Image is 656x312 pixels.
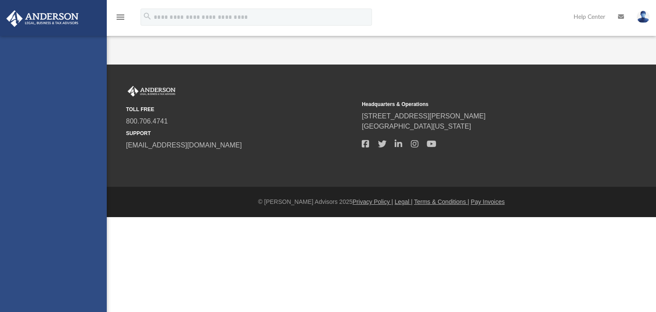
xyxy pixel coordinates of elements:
[414,198,469,205] a: Terms & Conditions |
[471,198,504,205] a: Pay Invoices
[126,141,242,149] a: [EMAIL_ADDRESS][DOMAIN_NAME]
[126,118,168,125] a: 800.706.4741
[4,10,81,27] img: Anderson Advisors Platinum Portal
[115,16,126,22] a: menu
[107,197,656,206] div: © [PERSON_NAME] Advisors 2025
[395,198,413,205] a: Legal |
[637,11,650,23] img: User Pic
[362,100,592,108] small: Headquarters & Operations
[362,123,471,130] a: [GEOGRAPHIC_DATA][US_STATE]
[362,112,486,120] a: [STREET_ADDRESS][PERSON_NAME]
[126,86,177,97] img: Anderson Advisors Platinum Portal
[353,198,393,205] a: Privacy Policy |
[143,12,152,21] i: search
[126,130,356,137] small: SUPPORT
[126,106,356,113] small: TOLL FREE
[115,12,126,22] i: menu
